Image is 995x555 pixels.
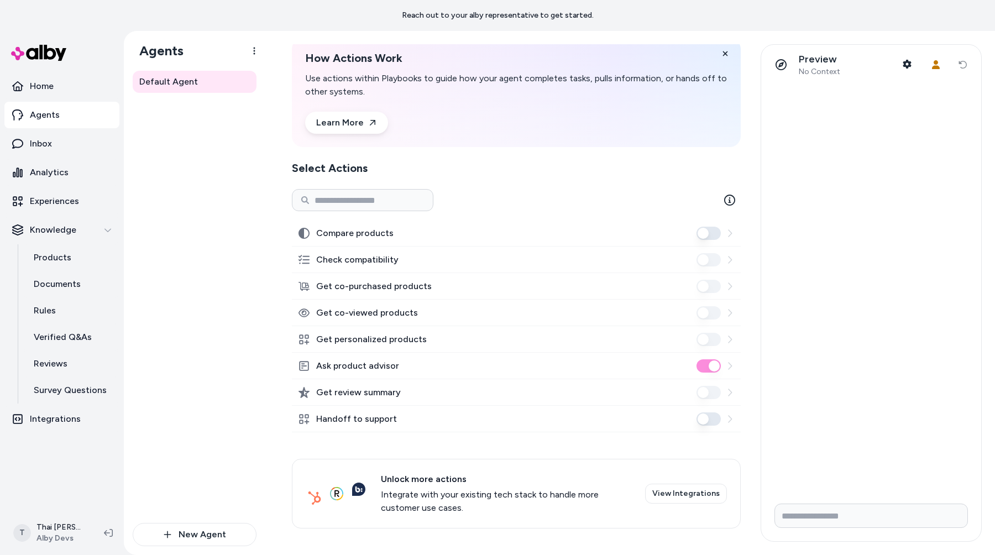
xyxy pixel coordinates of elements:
[316,386,401,399] label: Get review summary
[23,244,119,271] a: Products
[799,67,840,77] span: No Context
[305,112,388,134] a: Learn More
[381,488,632,515] span: Integrate with your existing tech stack to handle more customer use cases.
[4,406,119,432] a: Integrations
[30,223,76,237] p: Knowledge
[4,102,119,128] a: Agents
[23,350,119,377] a: Reviews
[34,331,92,344] p: Verified Q&As
[4,130,119,157] a: Inbox
[316,359,399,373] label: Ask product advisor
[23,377,119,404] a: Survey Questions
[139,75,198,88] span: Default Agent
[645,484,727,504] a: View Integrations
[316,253,399,266] label: Check compatibility
[34,277,81,291] p: Documents
[23,271,119,297] a: Documents
[4,73,119,100] a: Home
[36,522,86,533] p: Thai [PERSON_NAME]
[34,251,71,264] p: Products
[23,324,119,350] a: Verified Q&As
[34,357,67,370] p: Reviews
[30,137,52,150] p: Inbox
[30,166,69,179] p: Analytics
[23,297,119,324] a: Rules
[30,412,81,426] p: Integrations
[402,10,594,21] p: Reach out to your alby representative to get started.
[133,523,256,546] button: New Agent
[316,412,397,426] label: Handoff to support
[11,45,66,61] img: alby Logo
[774,504,968,528] input: Write your prompt here
[316,306,418,320] label: Get co-viewed products
[133,71,256,93] a: Default Agent
[305,51,727,65] h2: How Actions Work
[4,159,119,186] a: Analytics
[13,524,31,542] span: T
[381,473,632,486] span: Unlock more actions
[4,217,119,243] button: Knowledge
[316,227,394,240] label: Compare products
[4,188,119,214] a: Experiences
[292,160,741,176] h2: Select Actions
[799,53,840,66] p: Preview
[316,280,432,293] label: Get co-purchased products
[34,304,56,317] p: Rules
[34,384,107,397] p: Survey Questions
[305,72,727,98] p: Use actions within Playbooks to guide how your agent completes tasks, pulls information, or hands...
[7,515,95,551] button: TThai [PERSON_NAME]Alby Devs
[316,333,427,346] label: Get personalized products
[30,195,79,208] p: Experiences
[36,533,86,544] span: Alby Devs
[30,108,60,122] p: Agents
[130,43,184,59] h1: Agents
[30,80,54,93] p: Home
